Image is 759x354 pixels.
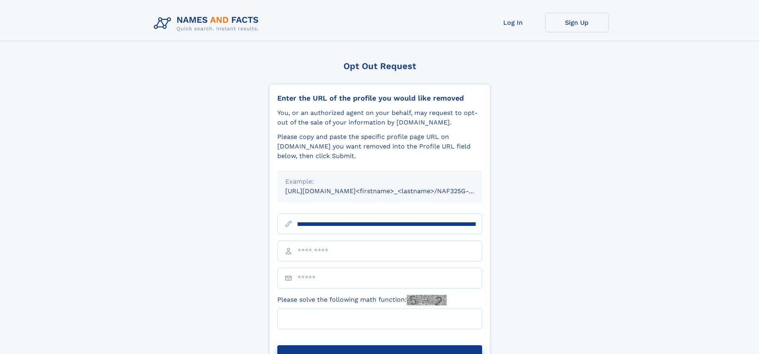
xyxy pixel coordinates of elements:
[285,177,474,186] div: Example:
[277,295,447,305] label: Please solve the following math function:
[277,94,482,103] div: Enter the URL of the profile you would like removed
[277,132,482,161] div: Please copy and paste the specific profile page URL on [DOMAIN_NAME] you want removed into the Pr...
[269,61,490,71] div: Opt Out Request
[277,108,482,127] div: You, or an authorized agent on your behalf, may request to opt-out of the sale of your informatio...
[151,13,265,34] img: Logo Names and Facts
[481,13,545,32] a: Log In
[545,13,609,32] a: Sign Up
[285,187,497,195] small: [URL][DOMAIN_NAME]<firstname>_<lastname>/NAF325G-xxxxxxxx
